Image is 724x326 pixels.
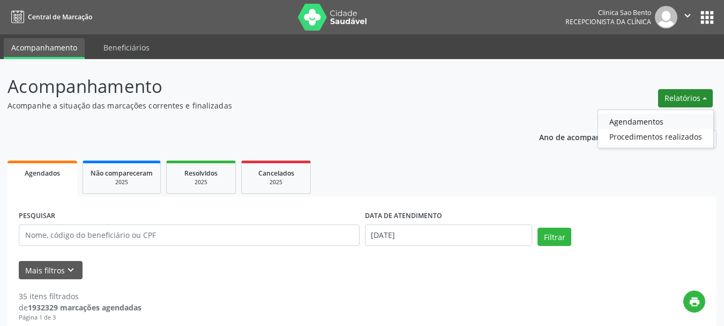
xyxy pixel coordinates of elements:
[677,6,698,28] button: 
[174,178,228,186] div: 2025
[8,100,504,111] p: Acompanhe a situação das marcações correntes e finalizadas
[698,8,716,27] button: apps
[28,302,141,313] strong: 1932329 marcações agendadas
[365,208,442,224] label: DATA DE ATENDIMENTO
[538,228,571,246] button: Filtrar
[184,169,218,178] span: Resolvidos
[65,264,77,276] i: keyboard_arrow_down
[565,17,651,26] span: Recepcionista da clínica
[539,130,634,143] p: Ano de acompanhamento
[598,114,713,129] a: Agendamentos
[8,73,504,100] p: Acompanhamento
[25,169,60,178] span: Agendados
[258,169,294,178] span: Cancelados
[4,38,85,59] a: Acompanhamento
[689,296,700,308] i: print
[19,302,141,313] div: de
[682,10,693,21] i: 
[565,8,651,17] div: Clinica Sao Bento
[19,261,83,280] button: Mais filtroskeyboard_arrow_down
[8,8,92,26] a: Central de Marcação
[19,313,141,322] div: Página 1 de 3
[19,291,141,302] div: 35 itens filtrados
[365,224,533,246] input: Selecione um intervalo
[91,178,153,186] div: 2025
[683,291,705,313] button: print
[19,208,55,224] label: PESQUISAR
[658,89,713,107] button: Relatórios
[19,224,360,246] input: Nome, código do beneficiário ou CPF
[655,6,677,28] img: img
[96,38,157,57] a: Beneficiários
[598,110,714,148] ul: Relatórios
[91,169,153,178] span: Não compareceram
[598,129,713,144] a: Procedimentos realizados
[28,12,92,21] span: Central de Marcação
[249,178,303,186] div: 2025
